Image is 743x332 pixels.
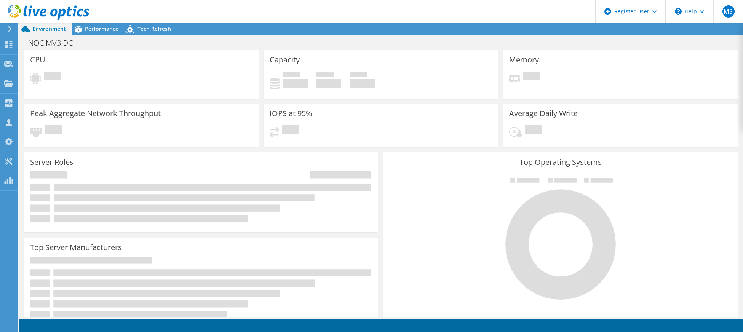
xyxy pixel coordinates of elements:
[30,56,45,64] h3: CPU
[30,109,161,118] h3: Peak Aggregate Network Throughput
[25,39,85,47] h1: NOC MV3 DC
[350,72,367,79] span: Total
[316,72,334,79] span: Free
[675,8,682,15] svg: \n
[509,56,539,64] h3: Memory
[30,243,122,252] h3: Top Server Manufacturers
[44,72,61,82] span: Pending
[45,125,62,136] span: Pending
[389,158,732,166] h3: Top Operating Systems
[282,125,299,136] span: Pending
[270,109,312,118] h3: IOPS at 95%
[270,56,300,64] h3: Capacity
[30,158,74,166] h3: Server Roles
[32,25,66,32] span: Environment
[523,72,540,82] span: Pending
[283,79,308,88] h4: 0 GiB
[316,79,341,88] h4: 0 GiB
[509,109,578,118] h3: Average Daily Write
[137,25,171,32] span: Tech Refresh
[722,5,735,18] span: MS
[283,72,300,79] span: Used
[525,125,542,136] span: Pending
[85,25,118,32] span: Performance
[350,79,375,88] h4: 0 GiB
